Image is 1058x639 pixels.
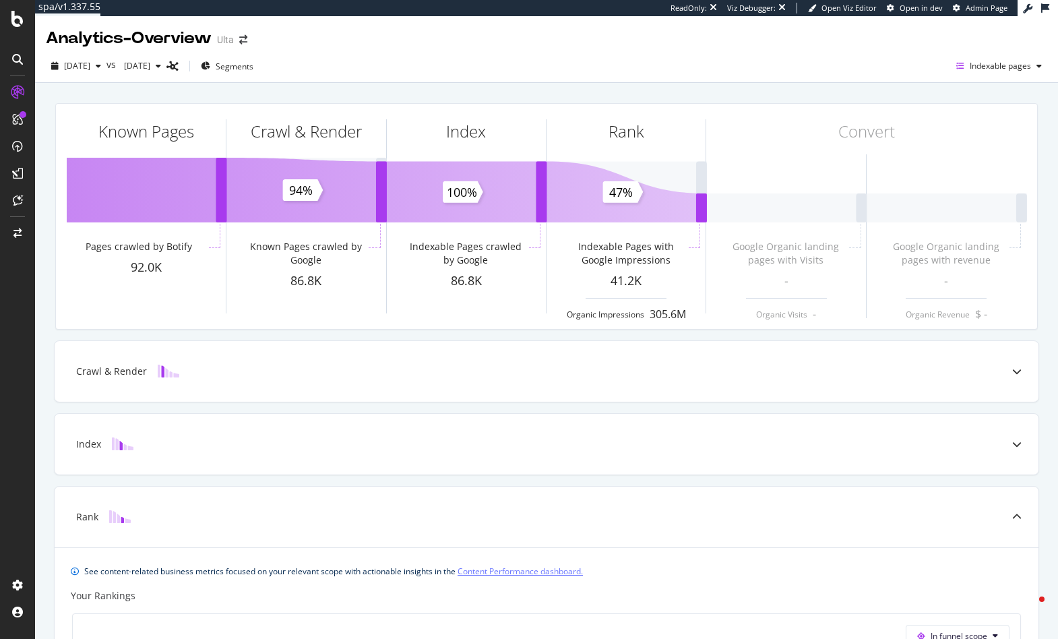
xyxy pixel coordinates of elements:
span: Segments [216,61,253,72]
span: vs [106,58,119,71]
div: ReadOnly: [671,3,707,13]
a: Open Viz Editor [808,3,877,13]
img: block-icon [112,437,133,450]
a: Admin Page [953,3,1007,13]
button: Indexable pages [951,55,1047,77]
a: Open in dev [887,3,943,13]
div: 92.0K [67,259,226,276]
div: Indexable Pages crawled by Google [406,240,526,267]
div: Your Rankings [71,589,135,603]
div: Ulta [217,33,234,47]
a: Content Performance dashboard. [458,564,583,578]
span: Open Viz Editor [821,3,877,13]
div: Rank [76,510,98,524]
div: Known Pages [98,120,194,143]
div: Analytics - Overview [46,27,212,50]
div: 86.8K [226,272,385,290]
div: Crawl & Render [76,365,147,378]
span: Admin Page [966,3,1007,13]
div: 41.2K [547,272,706,290]
div: Crawl & Render [251,120,362,143]
button: [DATE] [119,55,166,77]
div: Index [76,437,101,451]
button: [DATE] [46,55,106,77]
div: Index [446,120,486,143]
div: Known Pages crawled by Google [246,240,367,267]
div: Organic Impressions [567,309,644,320]
img: block-icon [109,510,131,523]
img: block-icon [158,365,179,377]
span: Open in dev [900,3,943,13]
button: Segments [195,55,259,77]
div: See content-related business metrics focused on your relevant scope with actionable insights in the [84,564,583,578]
span: Indexable pages [970,60,1031,71]
span: 2023 Sep. 25th [119,60,150,71]
div: Indexable Pages with Google Impressions [565,240,686,267]
div: 305.6M [650,307,686,322]
div: 86.8K [387,272,546,290]
span: 2025 Aug. 27th [64,60,90,71]
div: Pages crawled by Botify [86,240,192,253]
div: info banner [71,564,1022,578]
div: arrow-right-arrow-left [239,35,247,44]
iframe: Intercom live chat [1012,593,1045,626]
div: Viz Debugger: [727,3,776,13]
div: Rank [609,120,644,143]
